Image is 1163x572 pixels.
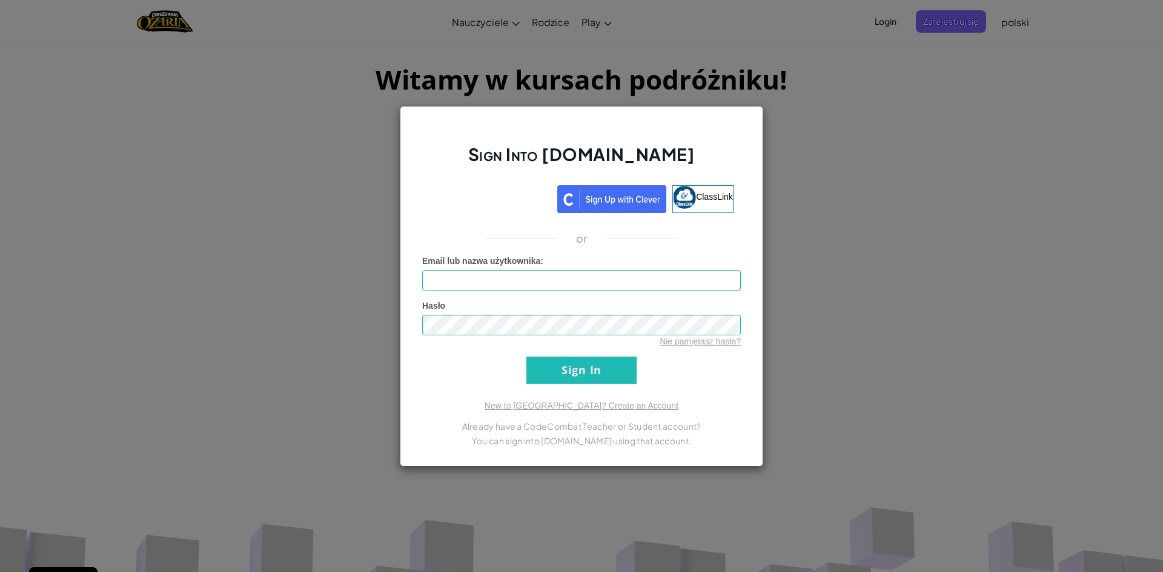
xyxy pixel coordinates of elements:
input: Sign In [526,357,637,384]
iframe: Przycisk Zaloguj się przez Google [423,184,557,211]
span: Hasło [422,301,445,311]
a: New to [GEOGRAPHIC_DATA]? Create an Account [485,401,678,410]
label: : [422,255,543,267]
a: Nie pamiętasz hasła? [660,337,741,346]
img: classlink-logo-small.png [673,186,696,209]
img: clever_sso_button@2x.png [557,185,666,213]
span: ClassLink [696,191,733,201]
p: or [576,231,588,246]
h2: Sign Into [DOMAIN_NAME] [422,143,741,178]
p: You can sign into [DOMAIN_NAME] using that account. [422,433,741,448]
p: Already have a CodeCombat Teacher or Student account? [422,419,741,433]
span: Email lub nazwa użytkownika [422,256,540,266]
